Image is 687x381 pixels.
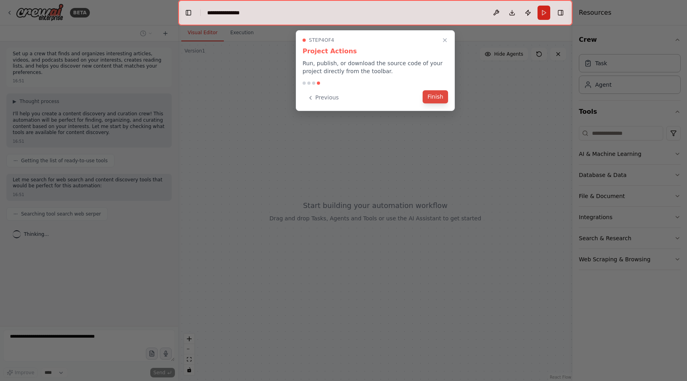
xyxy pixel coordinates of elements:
[303,47,448,56] h3: Project Actions
[423,90,448,103] button: Finish
[440,35,450,45] button: Close walkthrough
[309,37,334,43] span: Step 4 of 4
[303,91,343,104] button: Previous
[303,59,448,75] p: Run, publish, or download the source code of your project directly from the toolbar.
[183,7,194,18] button: Hide left sidebar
